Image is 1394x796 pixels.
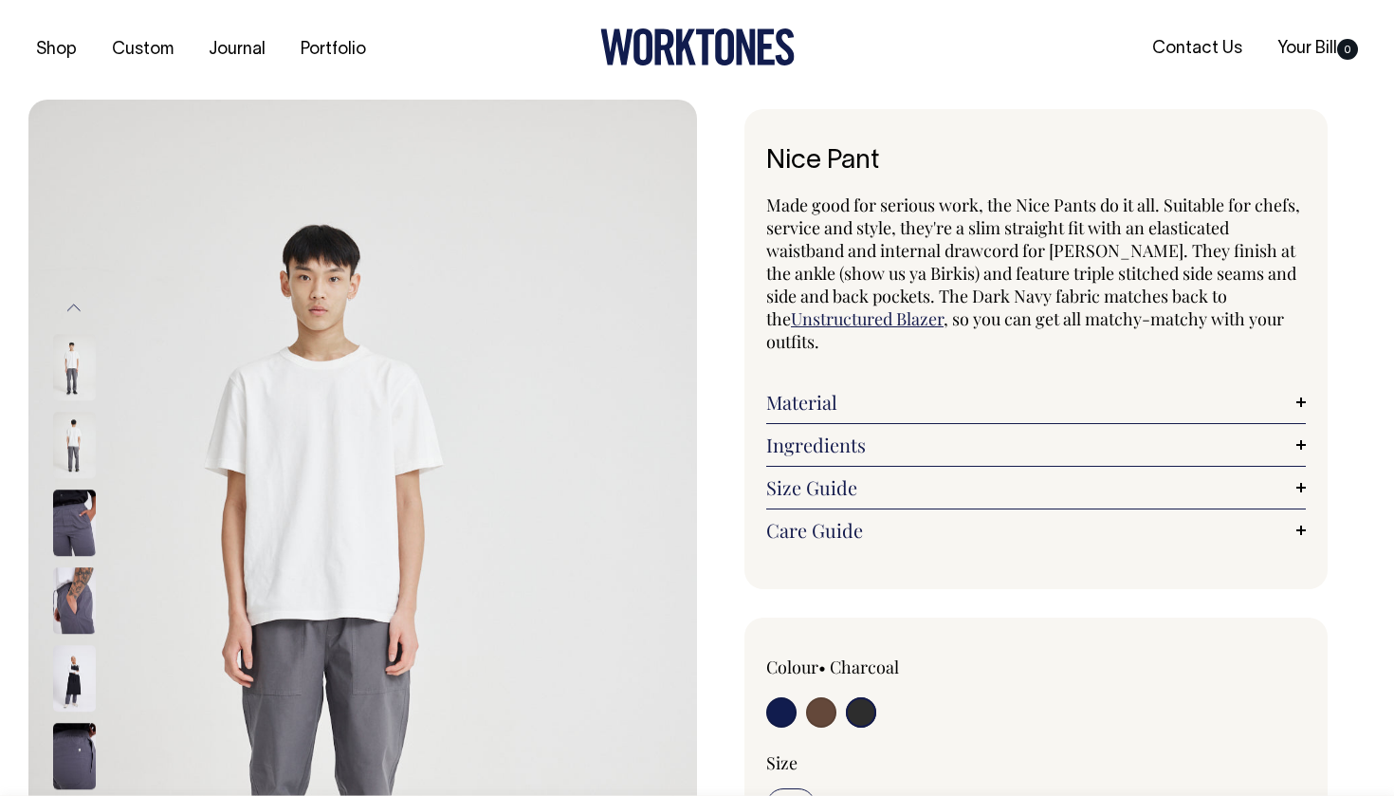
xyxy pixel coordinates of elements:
a: Unstructured Blazer [791,307,944,330]
button: Previous [60,287,88,329]
img: charcoal [53,413,96,479]
span: , so you can get all matchy-matchy with your outfits. [766,307,1284,353]
span: • [818,656,826,678]
div: Size [766,751,1306,774]
div: Colour [766,656,982,678]
a: Size Guide [766,476,1306,499]
label: Charcoal [830,656,899,678]
img: charcoal [53,646,96,713]
img: charcoal [53,568,96,635]
a: Care Guide [766,519,1306,542]
img: charcoal [53,491,96,557]
a: Journal [201,34,273,65]
a: Your Bill0 [1270,33,1366,65]
h1: Nice Pant [766,147,1306,176]
a: Contact Us [1145,33,1250,65]
img: charcoal [53,724,96,790]
a: Portfolio [293,34,374,65]
a: Ingredients [766,434,1306,456]
span: 0 [1337,39,1358,60]
a: Shop [28,34,84,65]
img: charcoal [53,335,96,401]
a: Custom [104,34,181,65]
a: Material [766,391,1306,414]
span: Made good for serious work, the Nice Pants do it all. Suitable for chefs, service and style, they... [766,194,1300,330]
